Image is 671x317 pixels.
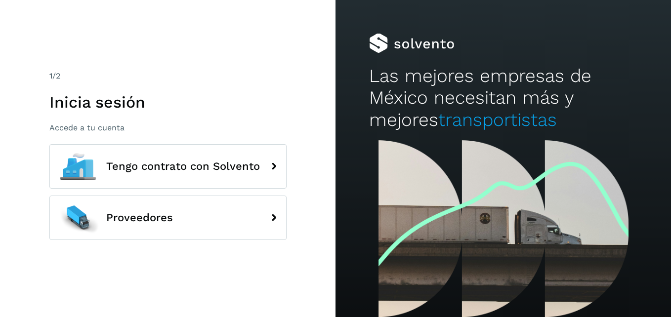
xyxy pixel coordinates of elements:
[49,123,287,132] p: Accede a tu cuenta
[438,109,557,130] span: transportistas
[49,196,287,240] button: Proveedores
[49,70,287,82] div: /2
[49,144,287,189] button: Tengo contrato con Solvento
[106,160,260,172] span: Tengo contrato con Solvento
[49,71,52,80] span: 1
[49,93,287,112] h1: Inicia sesión
[369,65,637,131] h2: Las mejores empresas de México necesitan más y mejores
[106,212,173,224] span: Proveedores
